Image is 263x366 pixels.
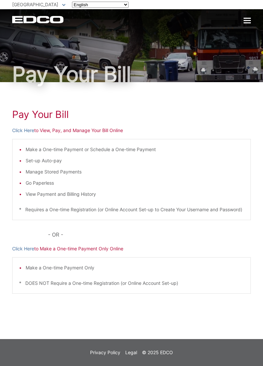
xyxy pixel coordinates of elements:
select: Select a language [72,2,129,8]
span: [GEOGRAPHIC_DATA] [12,2,58,7]
p: to View, Pay, and Manage Your Bill Online [12,127,251,134]
p: to Make a One-time Payment Only Online [12,245,251,252]
li: Make a One-time Payment or Schedule a One-time Payment [26,146,244,153]
p: * Requires a One-time Registration (or Online Account Set-up to Create Your Username and Password) [19,206,244,213]
h1: Pay Your Bill [12,108,251,120]
li: Set-up Auto-pay [26,157,244,164]
a: Click Here [12,245,34,252]
li: View Payment and Billing History [26,191,244,198]
li: Go Paperless [26,179,244,187]
li: Make a One-time Payment Only [26,264,244,271]
p: © 2025 EDCO [142,349,173,356]
a: EDCD logo. Return to the homepage. [12,16,64,23]
h1: Pay Your Bill [12,64,251,85]
a: Legal [125,349,137,356]
p: * DOES NOT Require a One-time Registration (or Online Account Set-up) [19,280,244,287]
li: Manage Stored Payments [26,168,244,175]
a: Privacy Policy [90,349,120,356]
p: - OR - [48,230,251,239]
a: Click Here [12,127,34,134]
